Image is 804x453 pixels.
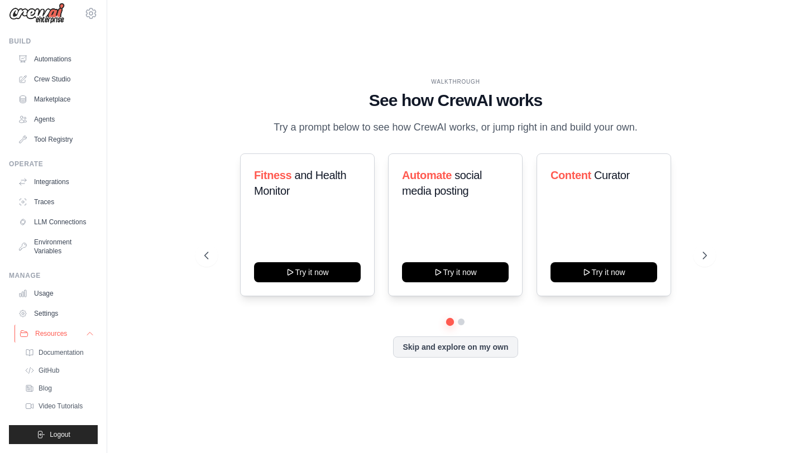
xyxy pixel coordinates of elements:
[9,271,98,280] div: Manage
[402,169,452,181] span: Automate
[13,50,98,68] a: Automations
[13,213,98,231] a: LLM Connections
[9,425,98,444] button: Logout
[268,119,643,136] p: Try a prompt below to see how CrewAI works, or jump right in and build your own.
[13,90,98,108] a: Marketplace
[204,90,706,110] h1: See how CrewAI works
[594,169,629,181] span: Curator
[9,3,65,24] img: Logo
[13,305,98,322] a: Settings
[13,70,98,88] a: Crew Studio
[13,285,98,302] a: Usage
[13,110,98,128] a: Agents
[402,262,509,282] button: Try it now
[39,402,83,411] span: Video Tutorials
[748,399,804,453] iframe: Chat Widget
[39,366,59,375] span: GitHub
[551,262,657,282] button: Try it now
[39,348,84,357] span: Documentation
[254,262,361,282] button: Try it now
[13,173,98,191] a: Integrations
[204,78,706,86] div: WALKTHROUGH
[13,131,98,148] a: Tool Registry
[20,380,98,396] a: Blog
[9,37,98,46] div: Build
[39,384,52,393] span: Blog
[20,398,98,414] a: Video Tutorials
[13,193,98,211] a: Traces
[35,329,67,338] span: Resources
[9,160,98,168] div: Operate
[15,325,99,343] button: Resources
[254,169,291,181] span: Fitness
[551,169,591,181] span: Content
[254,169,346,197] span: and Health Monitor
[20,345,98,360] a: Documentation
[13,233,98,260] a: Environment Variables
[50,430,70,439] span: Logout
[393,336,518,358] button: Skip and explore on my own
[20,363,98,378] a: GitHub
